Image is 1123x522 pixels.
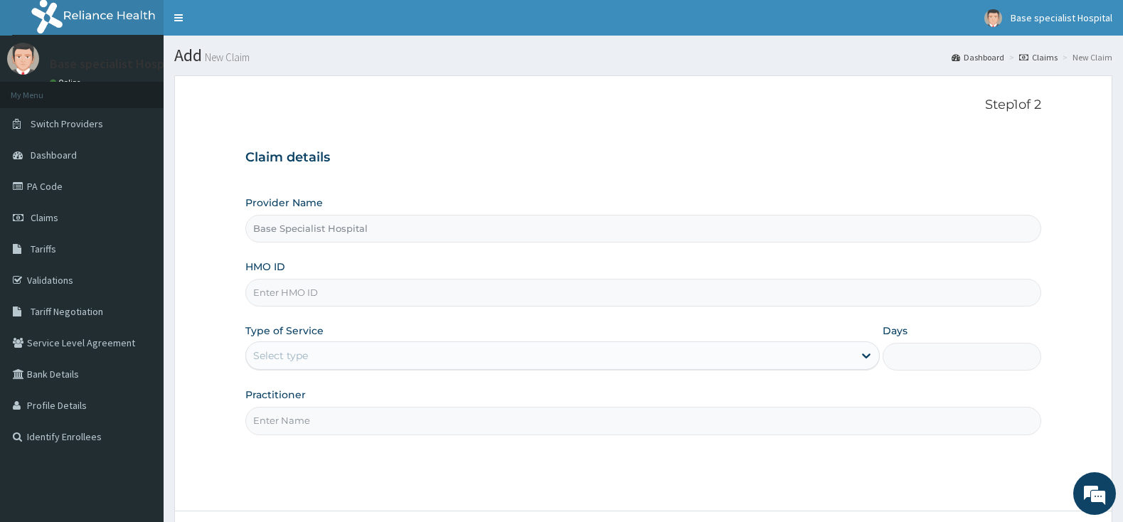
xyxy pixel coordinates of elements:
[245,279,1041,307] input: Enter HMO ID
[245,407,1041,435] input: Enter Name
[1059,51,1112,63] li: New Claim
[245,196,323,210] label: Provider Name
[31,211,58,224] span: Claims
[7,43,39,75] img: User Image
[952,51,1004,63] a: Dashboard
[31,149,77,161] span: Dashboard
[883,324,908,338] label: Days
[245,324,324,338] label: Type of Service
[31,117,103,130] span: Switch Providers
[253,348,308,363] div: Select type
[31,243,56,255] span: Tariffs
[31,305,103,318] span: Tariff Negotiation
[50,58,183,70] p: Base specialist Hospital
[245,388,306,402] label: Practitioner
[174,46,1112,65] h1: Add
[202,52,250,63] small: New Claim
[1019,51,1058,63] a: Claims
[1011,11,1112,24] span: Base specialist Hospital
[984,9,1002,27] img: User Image
[245,260,285,274] label: HMO ID
[245,97,1041,113] p: Step 1 of 2
[50,78,84,87] a: Online
[245,150,1041,166] h3: Claim details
